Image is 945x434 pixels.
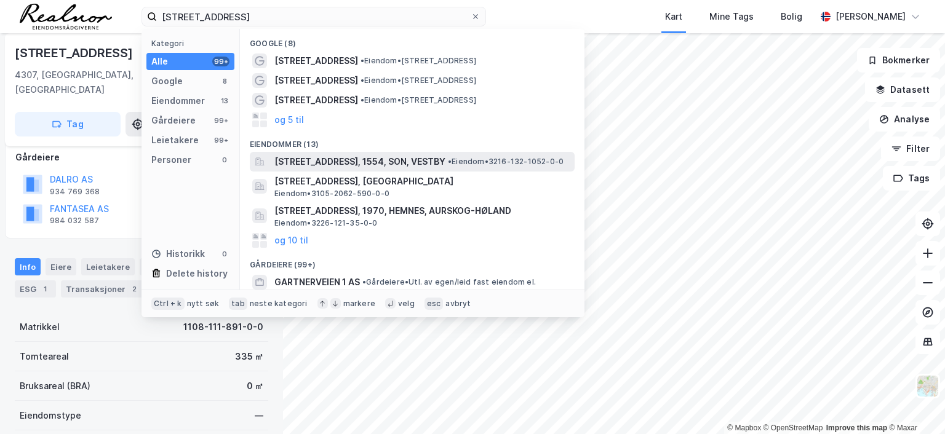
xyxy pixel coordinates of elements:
div: 99+ [212,116,229,125]
div: Google [151,74,183,89]
div: Eiendommer (13) [240,130,584,152]
div: velg [398,299,415,309]
div: Personer [151,152,191,167]
div: Ctrl + k [151,298,185,310]
div: 0 [220,155,229,165]
span: • [448,157,452,166]
iframe: Chat Widget [883,375,945,434]
div: Kontrollprogram for chat [883,375,945,434]
span: Eiendom • 3216-132-1052-0-0 [448,157,564,167]
span: • [361,76,364,85]
button: Bokmerker [857,48,940,73]
div: nytt søk [187,299,220,309]
div: 0 [220,249,229,259]
a: Mapbox [727,424,761,432]
div: Transaksjoner [61,280,145,298]
div: 13 [220,96,229,106]
div: 335 ㎡ [235,349,263,364]
span: Eiendom • [STREET_ADDRESS] [361,56,476,66]
div: Gårdeiere [15,150,268,165]
div: 1108-111-891-0-0 [183,320,263,334]
span: [STREET_ADDRESS], 1554, SON, VESTBY [274,154,445,169]
div: tab [229,298,247,310]
span: [STREET_ADDRESS], 1970, HEMNES, AURSKOG-HØLAND [274,203,570,218]
span: Eiendom • 3226-121-35-0-0 [274,218,378,228]
div: Datasett [140,258,186,275]
div: Eiere [46,258,76,275]
span: [STREET_ADDRESS] [274,73,358,88]
div: 99+ [212,135,229,145]
div: 4307, [GEOGRAPHIC_DATA], [GEOGRAPHIC_DATA] [15,68,202,97]
div: Kategori [151,39,234,48]
div: avbryt [445,299,471,309]
span: Eiendom • [STREET_ADDRESS] [361,76,476,85]
div: Matrikkel [20,320,60,334]
button: og 10 til [274,233,308,248]
div: Delete history [166,266,228,281]
div: 8 [220,76,229,86]
div: ESG [15,280,56,298]
span: Eiendom • [STREET_ADDRESS] [361,95,476,105]
div: [STREET_ADDRESS] [15,43,135,63]
img: realnor-logo.934646d98de889bb5806.png [20,4,112,30]
div: [PERSON_NAME] [835,9,906,24]
div: neste kategori [250,299,308,309]
div: 984 032 587 [50,216,99,226]
span: GARTNERVEIEN 1 AS [274,275,360,290]
span: [STREET_ADDRESS] [274,93,358,108]
div: 0 ㎡ [247,379,263,393]
button: og 5 til [274,112,304,127]
div: 934 769 368 [50,187,100,197]
span: • [361,95,364,105]
div: — [255,408,263,423]
div: 1 [39,283,51,295]
span: [STREET_ADDRESS], [GEOGRAPHIC_DATA] [274,174,570,189]
div: Historikk [151,247,205,261]
div: Bolig [781,9,802,24]
div: 99+ [212,57,229,66]
button: Tags [883,166,940,191]
div: esc [425,298,444,310]
input: Søk på adresse, matrikkel, gårdeiere, leietakere eller personer [157,7,471,26]
div: markere [343,299,375,309]
div: Leietakere [151,133,199,148]
div: Google (8) [240,29,584,51]
span: Gårdeiere • Utl. av egen/leid fast eiendom el. [362,277,536,287]
div: Eiendommer [151,93,205,108]
a: OpenStreetMap [764,424,823,432]
span: • [362,277,366,286]
div: 2 [128,283,140,295]
button: Datasett [865,77,940,102]
div: Gårdeiere (99+) [240,250,584,272]
div: Leietakere [81,258,135,275]
button: Filter [881,136,940,161]
span: • [361,56,364,65]
div: Eiendomstype [20,408,81,423]
span: [STREET_ADDRESS] [274,53,358,68]
div: Info [15,258,41,275]
div: Gårdeiere [151,113,196,128]
img: Z [916,374,939,398]
div: Mine Tags [709,9,754,24]
div: Alle [151,54,168,69]
span: Eiendom • 3105-2062-590-0-0 [274,189,389,199]
button: Tag [15,112,121,136]
div: Tomteareal [20,349,69,364]
button: Analyse [869,107,940,132]
div: Bruksareal (BRA) [20,379,90,393]
a: Improve this map [826,424,887,432]
div: Kart [665,9,682,24]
